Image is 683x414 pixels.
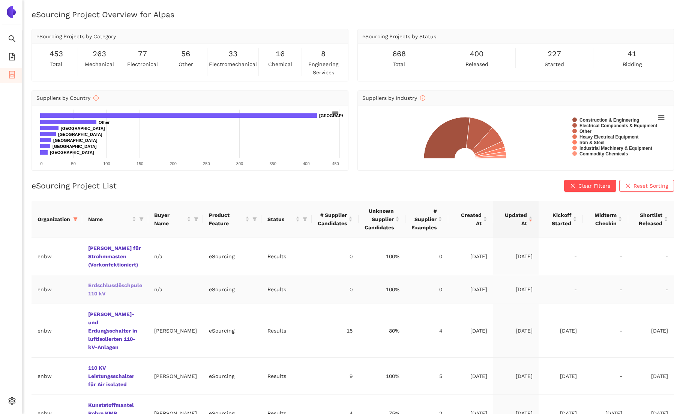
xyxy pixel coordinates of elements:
[539,238,583,275] td: -
[405,358,448,395] td: 5
[319,113,363,118] text: [GEOGRAPHIC_DATA]
[8,394,16,409] span: setting
[127,60,158,68] span: electronical
[93,48,106,60] span: 263
[261,275,312,304] td: Results
[332,161,339,166] text: 450
[137,161,143,166] text: 150
[448,201,493,238] th: this column's title is Created At,this column is sortable
[589,211,617,227] span: Midterm Checkin
[619,180,674,192] button: closeReset Sorting
[148,275,203,304] td: n/a
[252,217,257,221] span: filter
[539,358,583,395] td: [DATE]
[470,48,483,60] span: 400
[359,275,405,304] td: 100%
[628,275,674,304] td: -
[579,151,628,157] text: Commodity Chemicals
[148,358,203,395] td: [PERSON_NAME]
[493,358,539,395] td: [DATE]
[261,358,312,395] td: Results
[627,48,636,60] span: 41
[628,304,674,358] td: [DATE]
[634,211,662,227] span: Shortlist Released
[448,304,493,358] td: [DATE]
[312,201,359,238] th: this column's title is # Supplier Candidates,this column is sortable
[628,238,674,275] td: -
[71,161,76,166] text: 50
[179,60,193,68] span: other
[138,48,147,60] span: 77
[269,161,276,166] text: 350
[539,275,583,304] td: -
[579,129,591,134] text: Other
[448,238,493,275] td: [DATE]
[32,238,82,275] td: enbw
[359,304,405,358] td: 80%
[209,211,244,227] span: Product Feature
[181,48,190,60] span: 56
[362,95,425,101] span: Suppliers by Industry
[303,217,307,221] span: filter
[318,211,347,227] span: # Supplier Candidates
[88,215,131,223] span: Name
[50,150,94,155] text: [GEOGRAPHIC_DATA]
[53,138,98,143] text: [GEOGRAPHIC_DATA]
[32,180,117,191] h2: eSourcing Project List
[545,211,571,227] span: Kickoff Started
[50,48,63,60] span: 453
[8,32,16,47] span: search
[499,211,527,227] span: Updated At
[261,304,312,358] td: Results
[139,217,144,221] span: filter
[194,217,198,221] span: filter
[261,201,312,238] th: this column's title is Status,this column is sortable
[148,304,203,358] td: [PERSON_NAME]
[148,238,203,275] td: n/a
[251,209,258,229] span: filter
[545,60,564,68] span: started
[5,6,17,18] img: Logo
[203,275,261,304] td: eSourcing
[58,132,102,137] text: [GEOGRAPHIC_DATA]
[628,201,674,238] th: this column's title is Shortlist Released,this column is sortable
[623,60,642,68] span: bidding
[405,275,448,304] td: 0
[583,304,628,358] td: -
[8,50,16,65] span: file-add
[628,358,674,395] td: [DATE]
[583,238,628,275] td: -
[578,182,610,190] span: Clear Filters
[448,275,493,304] td: [DATE]
[625,183,630,189] span: close
[583,201,628,238] th: this column's title is Midterm Checkin,this column is sortable
[203,304,261,358] td: eSourcing
[276,48,285,60] span: 16
[493,238,539,275] td: [DATE]
[32,9,674,20] h2: eSourcing Project Overview for Alpas
[53,144,97,149] text: [GEOGRAPHIC_DATA]
[564,180,616,192] button: closeClear Filters
[32,275,82,304] td: enbw
[411,207,437,232] span: # Supplier Examples
[393,60,405,68] span: total
[93,95,99,101] span: info-circle
[362,33,436,39] span: eSourcing Projects by Status
[170,161,176,166] text: 200
[73,217,78,221] span: filter
[359,238,405,275] td: 100%
[209,60,257,68] span: electromechanical
[579,117,639,123] text: Construction & Engineering
[312,358,359,395] td: 9
[301,214,309,225] span: filter
[312,275,359,304] td: 0
[40,161,42,166] text: 0
[539,304,583,358] td: [DATE]
[99,120,110,125] text: Other
[359,201,405,238] th: this column's title is Unknown Supplier Candidates,this column is sortable
[312,304,359,358] td: 15
[321,48,326,60] span: 8
[8,68,16,83] span: container
[579,123,657,128] text: Electrical Components & Equipment
[203,358,261,395] td: eSourcing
